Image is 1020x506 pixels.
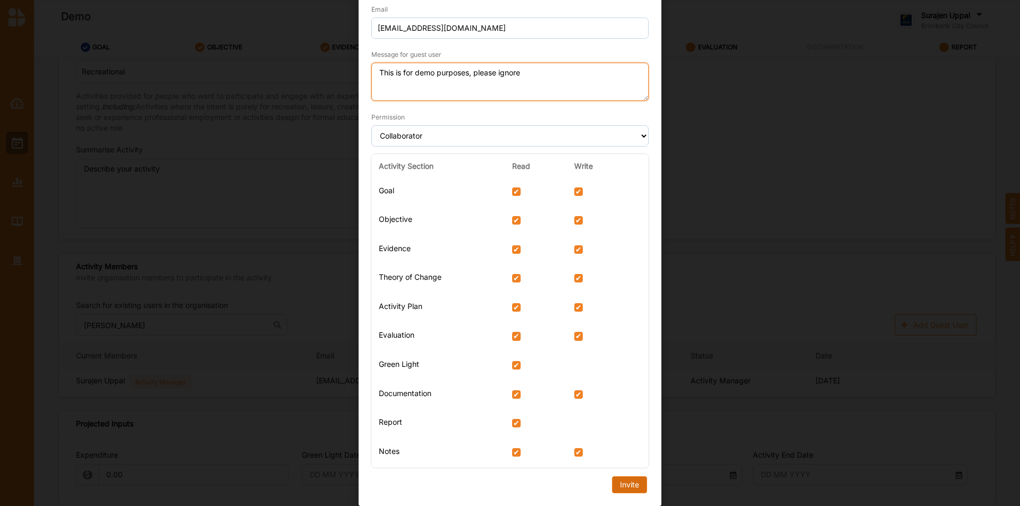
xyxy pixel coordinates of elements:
[371,323,504,352] td: Evaluation
[371,178,504,208] td: Goal
[371,439,504,468] td: Notes
[620,480,639,490] div: Invite
[505,154,567,178] th: Read
[371,113,405,122] label: Permission
[371,18,649,39] input: Enter Email
[371,50,441,59] div: Message for guest user
[371,352,504,381] td: Green Light
[371,294,504,323] td: Activity Plan
[567,154,649,178] th: Write
[371,381,504,410] td: Documentation
[371,410,504,439] td: Report
[371,207,504,236] td: Objective
[371,265,504,294] td: Theory of Change
[371,236,504,265] td: Evidence
[371,63,649,101] textarea: This is for demo purposes, please ignore
[371,154,504,178] th: Activity Section
[612,476,647,493] button: Invite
